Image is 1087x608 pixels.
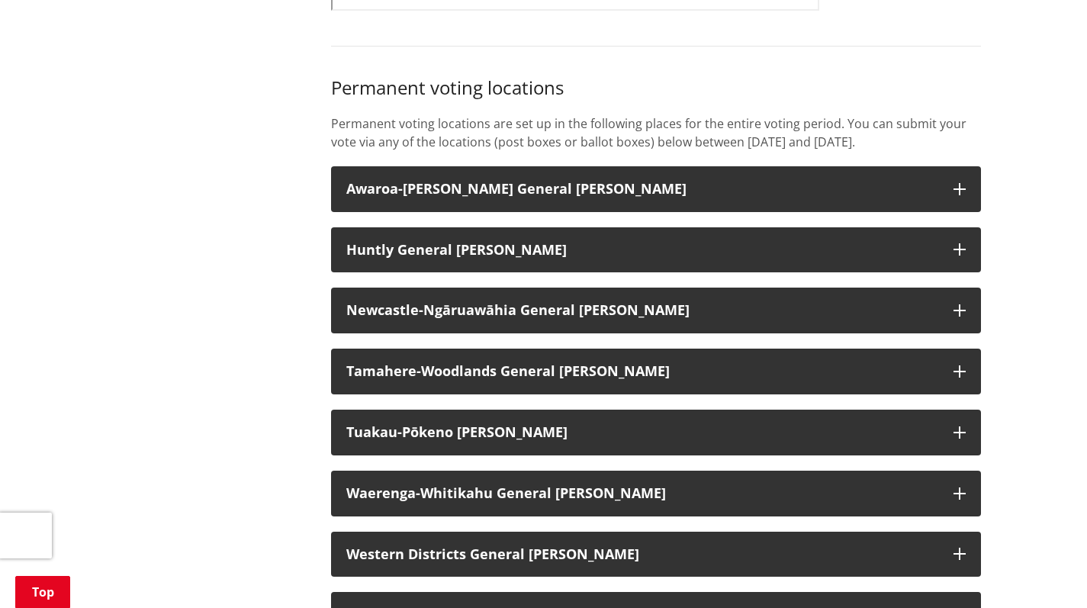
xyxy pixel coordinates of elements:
[346,545,639,563] strong: Western Districts General [PERSON_NAME]
[346,425,938,440] h3: Tuakau-Pōkeno [PERSON_NAME]
[15,576,70,608] a: Top
[346,484,666,502] strong: Waerenga-Whitikahu General [PERSON_NAME]
[331,349,981,394] button: Tamahere-Woodlands General [PERSON_NAME]
[346,362,670,380] strong: Tamahere-Woodlands General [PERSON_NAME]
[331,410,981,455] button: Tuakau-Pōkeno [PERSON_NAME]
[346,301,690,319] strong: Newcastle-Ngāruawāhia General [PERSON_NAME]
[331,114,981,151] p: Permanent voting locations are set up in the following places for the entire voting period. You c...
[331,288,981,333] button: Newcastle-Ngāruawāhia General [PERSON_NAME]
[331,532,981,577] button: Western Districts General [PERSON_NAME]
[1017,544,1072,599] iframe: Messenger Launcher
[331,166,981,212] button: Awaroa-[PERSON_NAME] General [PERSON_NAME]
[346,182,938,197] h3: Awaroa-[PERSON_NAME] General [PERSON_NAME]
[346,243,938,258] h3: Huntly General [PERSON_NAME]
[331,471,981,516] button: Waerenga-Whitikahu General [PERSON_NAME]
[331,77,981,99] h3: Permanent voting locations
[331,227,981,273] button: Huntly General [PERSON_NAME]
